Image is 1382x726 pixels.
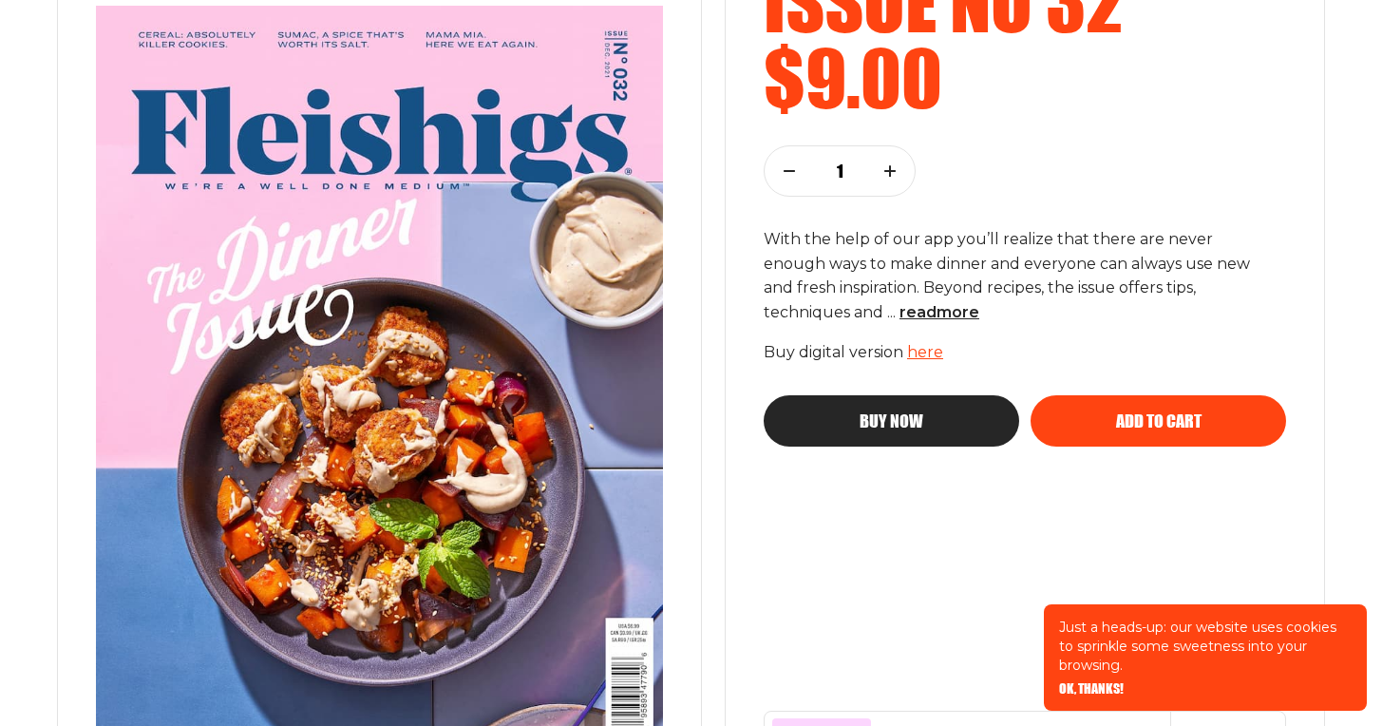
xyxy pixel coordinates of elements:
button: Buy now [764,395,1019,447]
p: With the help of our app you’ll realize that there are never enough ways to make dinner and every... [764,227,1254,326]
p: Just a heads-up: our website uses cookies to sprinkle some sweetness into your browsing. [1059,618,1352,675]
button: OK, THANKS! [1059,682,1124,696]
p: 1 [827,161,852,181]
button: Add to cart [1031,395,1286,447]
span: Add to cart [1116,412,1202,430]
span: Buy now [860,412,923,430]
p: Buy digital version [764,340,1286,365]
a: here [907,343,943,361]
h2: $9.00 [764,39,1286,115]
span: read more [899,303,979,321]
